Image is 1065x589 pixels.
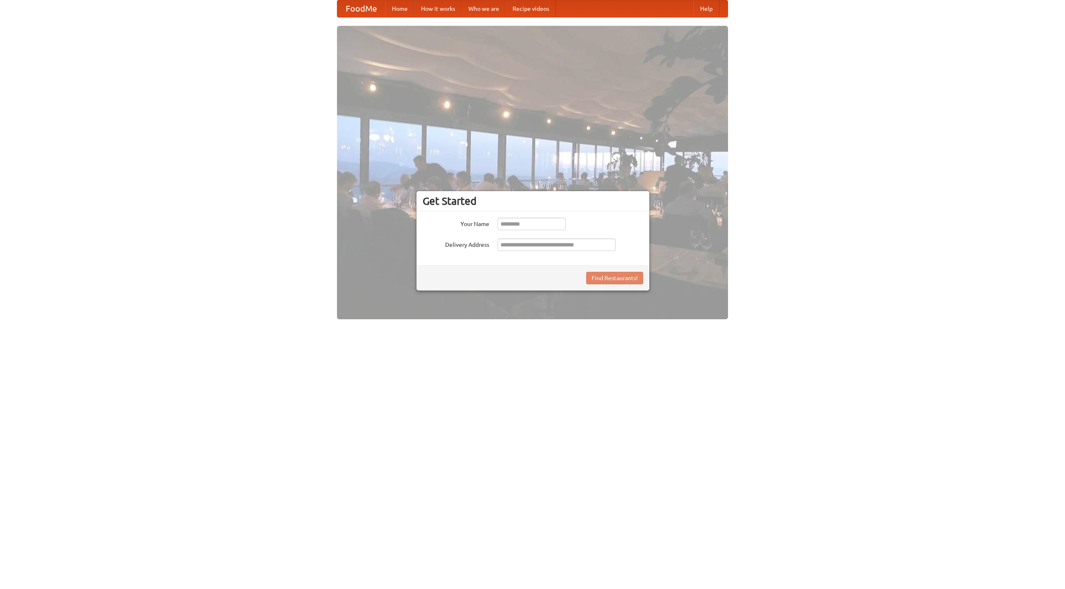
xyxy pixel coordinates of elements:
a: Who we are [462,0,506,17]
label: Delivery Address [423,239,489,249]
button: Find Restaurants! [586,272,643,284]
a: How it works [414,0,462,17]
h3: Get Started [423,195,643,207]
a: FoodMe [337,0,385,17]
a: Home [385,0,414,17]
a: Recipe videos [506,0,556,17]
label: Your Name [423,218,489,228]
a: Help [693,0,719,17]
